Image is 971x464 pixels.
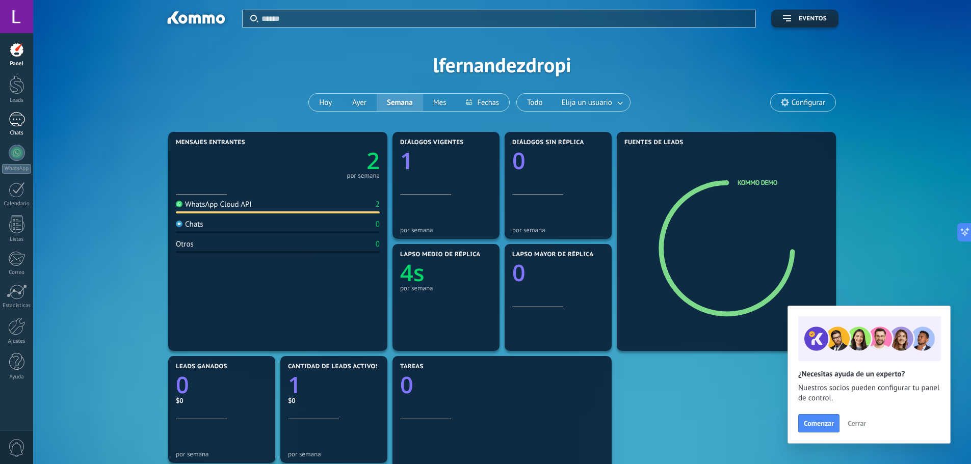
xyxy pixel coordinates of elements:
div: Ayuda [2,374,32,380]
div: 2 [376,200,380,209]
div: por semana [288,450,380,458]
div: Ajustes [2,338,32,345]
h2: ¿Necesitas ayuda de un experto? [798,369,940,379]
span: Elija un usuario [560,96,614,110]
div: Calendario [2,201,32,207]
button: Mes [423,94,457,111]
button: Elija un usuario [553,94,630,111]
button: Eventos [771,10,838,28]
span: Comenzar [804,420,834,427]
button: Ayer [342,94,377,111]
div: por semana [400,226,492,234]
a: 1 [288,369,380,400]
span: Lapso mayor de réplica [512,251,593,258]
text: 2 [366,145,380,176]
div: por semana [400,284,492,292]
div: Estadísticas [2,303,32,309]
text: 1 [400,145,413,176]
div: Panel [2,61,32,67]
span: Fuentes de leads [624,139,684,146]
span: Diálogos vigentes [400,139,464,146]
a: Kommo Demo [738,178,777,187]
button: Cerrar [843,416,871,431]
a: 2 [278,145,380,176]
span: Cerrar [848,420,866,427]
div: WhatsApp [2,164,31,174]
div: $0 [176,396,268,405]
span: Configurar [792,98,825,107]
span: Diálogos sin réplica [512,139,584,146]
div: 0 [376,220,380,229]
button: Fechas [456,94,509,111]
text: 0 [512,257,526,288]
div: Chats [176,220,203,229]
img: Chats [176,221,182,227]
div: 0 [376,239,380,249]
span: Leads ganados [176,363,227,370]
a: 0 [400,369,604,400]
div: por semana [347,173,380,178]
button: Semana [377,94,423,111]
text: 1 [288,369,301,400]
div: Correo [2,269,32,276]
text: 0 [512,145,526,176]
div: $0 [288,396,380,405]
text: 0 [400,369,413,400]
span: Lapso medio de réplica [400,251,481,258]
text: 0 [176,369,189,400]
a: 0 [176,369,268,400]
span: Tareas [400,363,424,370]
div: WhatsApp Cloud API [176,200,252,209]
button: Todo [517,94,553,111]
text: 4s [400,257,425,288]
span: Eventos [799,15,827,22]
div: Leads [2,97,32,104]
img: WhatsApp Cloud API [176,201,182,207]
button: Hoy [309,94,342,111]
span: Mensajes entrantes [176,139,245,146]
div: por semana [512,226,604,234]
div: Listas [2,236,32,243]
span: Cantidad de leads activos [288,363,379,370]
span: Nuestros socios pueden configurar tu panel de control. [798,383,940,403]
div: Otros [176,239,194,249]
div: por semana [176,450,268,458]
button: Comenzar [798,414,839,432]
div: Chats [2,130,32,137]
